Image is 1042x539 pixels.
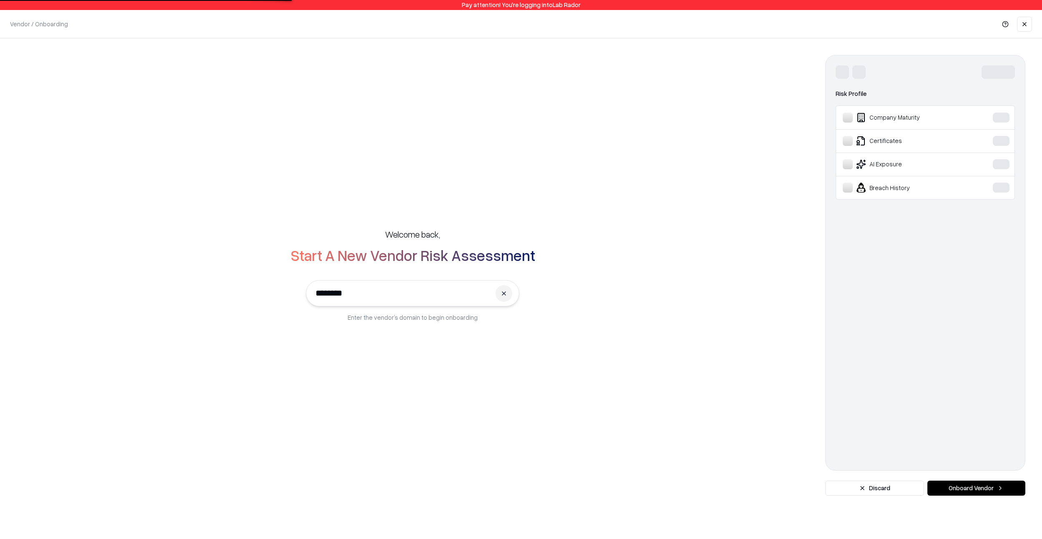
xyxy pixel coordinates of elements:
[843,136,967,146] div: Certificates
[10,20,68,28] p: Vendor / Onboarding
[843,183,967,193] div: Breach History
[843,113,967,123] div: Company Maturity
[927,481,1025,496] button: Onboard Vendor
[291,247,535,263] h2: Start A New Vendor Risk Assessment
[836,89,1015,99] div: Risk Profile
[348,313,478,322] p: Enter the vendor’s domain to begin onboarding
[825,481,924,496] button: Discard
[385,228,440,240] h5: Welcome back,
[843,159,967,169] div: AI Exposure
